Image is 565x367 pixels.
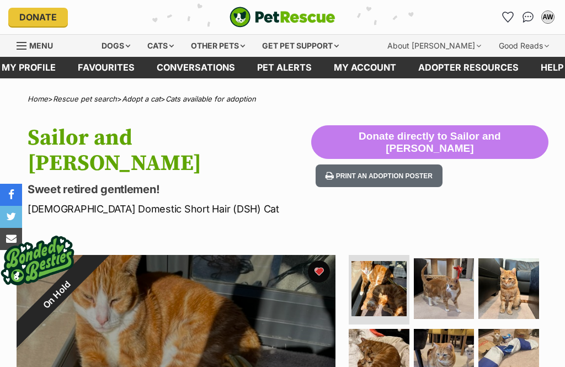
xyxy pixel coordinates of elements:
a: Conversations [519,8,537,26]
a: Adopt a cat [122,94,161,103]
img: chat-41dd97257d64d25036548639549fe6c8038ab92f7586957e7f3b1b290dea8141.svg [523,12,534,23]
a: PetRescue [230,7,335,28]
div: Other pets [183,35,253,57]
a: My account [323,57,407,78]
p: Sweet retired gentlemen! [28,182,311,197]
a: Cats available for adoption [166,94,256,103]
ul: Account quick links [499,8,557,26]
p: [DEMOGRAPHIC_DATA] Domestic Short Hair (DSH) Cat [28,201,311,216]
a: Favourites [67,57,146,78]
img: logo-cat-932fe2b9b8326f06289b0f2fb663e598f794de774fb13d1741a6617ecf9a85b4.svg [230,7,335,28]
a: Favourites [499,8,517,26]
button: Donate directly to Sailor and [PERSON_NAME] [311,125,548,159]
div: Dogs [94,35,138,57]
span: Menu [29,41,53,50]
div: AW [542,12,553,23]
a: Home [28,94,48,103]
button: Print an adoption poster [316,164,443,187]
div: About [PERSON_NAME] [380,35,489,57]
a: Rescue pet search [53,94,117,103]
h1: Sailor and [PERSON_NAME] [28,125,311,176]
a: Menu [17,35,61,55]
img: Photo of Sailor And Clive [478,258,539,319]
a: Donate [8,8,68,26]
a: conversations [146,57,246,78]
img: Photo of Sailor And Clive [414,258,475,319]
img: Photo of Sailor And Clive [351,261,407,316]
div: Get pet support [254,35,347,57]
div: Good Reads [491,35,557,57]
button: favourite [308,260,330,283]
div: Cats [140,35,182,57]
a: Adopter resources [407,57,530,78]
button: My account [539,8,557,26]
a: Pet alerts [246,57,323,78]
